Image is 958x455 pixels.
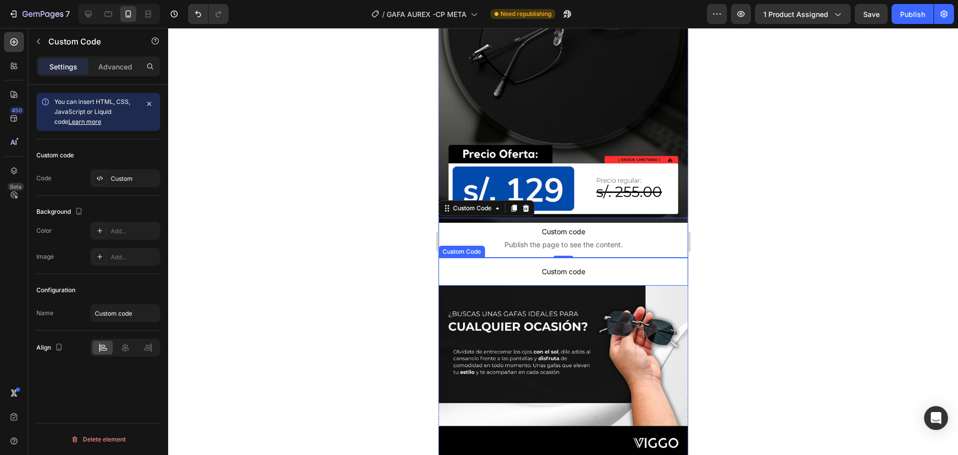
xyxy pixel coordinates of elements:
div: Custom [111,174,158,183]
button: 1 product assigned [755,4,851,24]
button: Delete element [36,432,160,448]
div: Delete element [71,434,126,446]
span: / [382,9,385,19]
span: You can insert HTML, CSS, JavaScript or Liquid code [54,98,130,125]
button: 7 [4,4,74,24]
div: Align [36,341,65,355]
div: Color [36,226,52,235]
div: Undo/Redo [188,4,229,24]
a: Learn more [68,118,101,125]
button: Publish [892,4,934,24]
span: GAFA AUREX -CP META [387,9,467,19]
div: Image [36,252,54,261]
p: Settings [49,61,77,72]
span: Save [863,10,880,18]
div: Beta [7,183,24,191]
div: Background [36,205,85,219]
div: 450 [9,106,24,114]
span: 1 product assigned [763,9,828,19]
iframe: Design area [439,28,688,455]
span: Need republishing [500,9,551,18]
button: Save [855,4,888,24]
div: Name [36,309,53,318]
div: Open Intercom Messenger [924,406,948,430]
p: Advanced [98,61,132,72]
div: Add... [111,227,158,236]
div: Code [36,174,51,183]
p: 7 [65,8,70,20]
div: Configuration [36,286,75,295]
div: Publish [900,9,925,19]
div: Add... [111,253,158,262]
div: Custom code [36,151,74,160]
p: Custom Code [48,35,133,47]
